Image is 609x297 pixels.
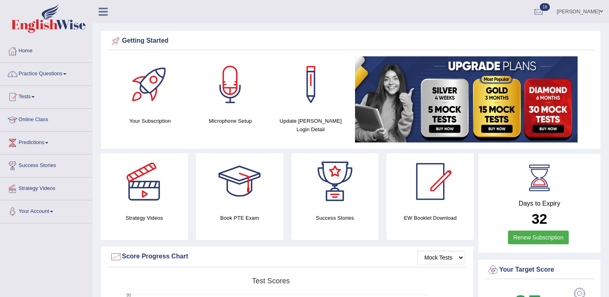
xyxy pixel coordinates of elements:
a: Renew Subscription [508,231,569,244]
a: Success Stories [0,155,92,175]
div: Getting Started [110,35,592,47]
img: small5.jpg [355,56,578,142]
h4: Strategy Videos [101,214,188,222]
tspan: Test scores [252,277,290,285]
div: Score Progress Chart [110,251,464,263]
h4: Book PTE Exam [196,214,283,222]
a: Practice Questions [0,63,92,83]
a: Online Class [0,109,92,129]
h4: Days to Expiry [487,200,592,207]
h4: EW Booklet Download [386,214,474,222]
a: Predictions [0,132,92,152]
a: Strategy Videos [0,177,92,198]
h4: Success Stories [291,214,379,222]
h4: Update [PERSON_NAME] Login Detail [275,117,347,134]
span: 18 [540,3,550,11]
b: 32 [532,211,547,227]
a: Your Account [0,200,92,221]
a: Home [0,40,92,60]
h4: Your Subscription [114,117,186,125]
h4: Microphone Setup [194,117,267,125]
div: Your Target Score [487,264,592,276]
a: Tests [0,86,92,106]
